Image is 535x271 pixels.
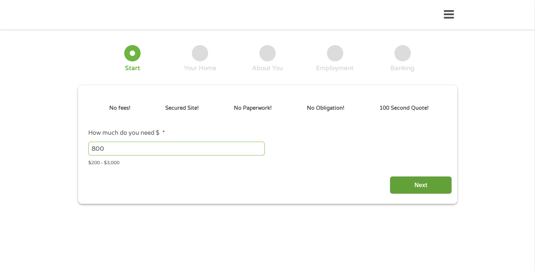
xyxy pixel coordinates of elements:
input: Next [390,176,452,194]
div: $200 - $3,000 [88,157,446,167]
div: About You [252,64,283,72]
p: 100 Second Quote! [380,104,429,112]
label: How much do you need $ [88,129,165,137]
div: Start [125,64,140,72]
div: Your Home [184,64,216,72]
p: Secured Site! [165,104,199,112]
div: Employment [316,64,354,72]
p: No fees! [109,104,130,112]
p: No Obligation! [307,104,344,112]
div: Banking [390,64,414,72]
p: No Paperwork! [234,104,272,112]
